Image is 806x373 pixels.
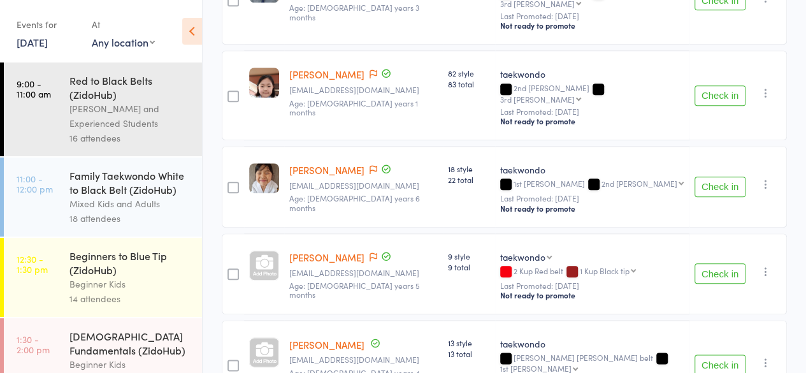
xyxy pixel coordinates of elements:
div: taekwondo [500,68,684,80]
small: Last Promoted: [DATE] [500,194,684,203]
a: [PERSON_NAME] [289,338,364,351]
span: 82 style [448,68,490,78]
div: Not ready to promote [500,20,684,31]
a: [PERSON_NAME] [289,68,364,81]
time: 12:30 - 1:30 pm [17,254,48,274]
div: Red to Black Belts (ZidoHub) [69,73,191,101]
span: Age: [DEMOGRAPHIC_DATA] years 6 months [289,193,420,212]
span: 18 style [448,163,490,174]
time: 9:00 - 11:00 am [17,78,51,99]
button: Check in [694,85,745,106]
time: 1:30 - 2:00 pm [17,334,50,355]
div: Not ready to promote [500,116,684,126]
div: taekwondo [500,337,684,350]
time: 11:00 - 12:00 pm [17,173,53,194]
span: 13 style [448,337,490,348]
a: 9:00 -11:00 amRed to Black Belts (ZidoHub)[PERSON_NAME] and Experienced Students16 attendees [4,62,202,156]
small: khy78213@gmail.com [289,268,438,277]
div: Beginner Kids [69,357,191,372]
a: 11:00 -12:00 pmFamily Taekwondo White to Black Belt (ZidoHub)Mixed Kids and Adults18 attendees [4,157,202,237]
span: 13 total [448,348,490,359]
div: Beginners to Blue Tip (ZidoHub) [69,249,191,277]
button: Check in [694,177,745,197]
div: [DEMOGRAPHIC_DATA] Fundamentals (ZidoHub) [69,329,191,357]
a: [PERSON_NAME] [289,163,364,177]
div: 1st [PERSON_NAME] [500,364,572,372]
div: taekwondo [500,251,545,263]
div: 2nd [PERSON_NAME] [500,84,684,103]
div: taekwondo [500,163,684,176]
div: 1 Kup Black tip [580,267,630,275]
div: Any location [92,35,155,49]
small: Last Promoted: [DATE] [500,11,684,20]
div: Beginner Kids [69,277,191,291]
div: 3rd [PERSON_NAME] [500,95,575,103]
div: 1st [PERSON_NAME] [500,179,684,190]
span: Age: [DEMOGRAPHIC_DATA] years 1 months [289,98,418,117]
a: [DATE] [17,35,48,49]
img: image1618846441.png [249,163,279,193]
div: 2 Kup Red belt [500,267,684,277]
div: Mixed Kids and Adults [69,196,191,211]
div: [PERSON_NAME] [PERSON_NAME] belt [500,353,684,372]
span: 22 total [448,174,490,185]
small: rosebud815@naver.com [289,85,438,94]
span: Age: [DEMOGRAPHIC_DATA] years 5 months [289,280,420,300]
small: rosebud815@naver.com [289,181,438,190]
div: [PERSON_NAME] and Experienced Students [69,101,191,131]
span: 9 total [448,261,490,272]
div: Events for [17,14,79,35]
small: Last Promoted: [DATE] [500,107,684,116]
small: Khy78213@gmail.com [289,355,438,364]
div: Family Taekwondo White to Black Belt (ZidoHub) [69,168,191,196]
div: 16 attendees [69,131,191,145]
span: 9 style [448,251,490,261]
div: 18 attendees [69,211,191,226]
img: image1597295937.png [249,68,279,98]
div: Not ready to promote [500,203,684,214]
span: Age: [DEMOGRAPHIC_DATA] years 3 months [289,2,419,22]
div: 2nd [PERSON_NAME] [601,179,677,187]
div: At [92,14,155,35]
div: 14 attendees [69,291,191,306]
a: 12:30 -1:30 pmBeginners to Blue Tip (ZidoHub)Beginner Kids14 attendees [4,238,202,317]
button: Check in [694,263,745,284]
span: 83 total [448,78,490,89]
div: Not ready to promote [500,290,684,300]
small: Last Promoted: [DATE] [500,281,684,290]
a: [PERSON_NAME] [289,251,364,264]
